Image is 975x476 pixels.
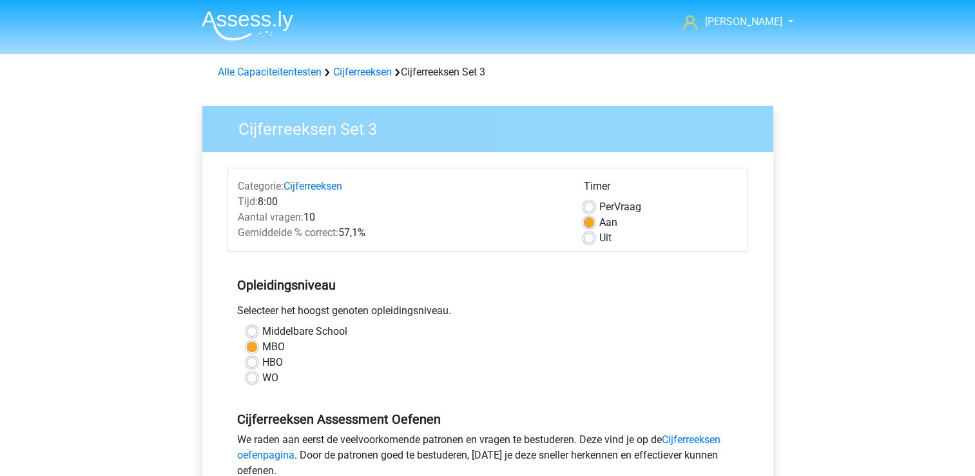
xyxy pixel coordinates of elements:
[223,114,764,139] h3: Cijferreeksen Set 3
[213,64,763,80] div: Cijferreeksen Set 3
[599,230,612,246] label: Uit
[599,199,641,215] label: Vraag
[599,215,617,230] label: Aan
[228,225,574,241] div: 57,1%
[262,370,278,386] label: WO
[284,180,342,192] a: Cijferreeksen
[228,210,574,225] div: 10
[238,226,338,239] span: Gemiddelde % correct:
[238,180,284,192] span: Categorie:
[237,412,738,427] h5: Cijferreeksen Assessment Oefenen
[262,355,283,370] label: HBO
[238,211,304,223] span: Aantal vragen:
[237,272,738,298] h5: Opleidingsniveau
[262,324,347,339] label: Middelbare School
[678,14,784,30] a: [PERSON_NAME]
[333,66,392,78] a: Cijferreeksen
[705,15,782,28] span: [PERSON_NAME]
[227,303,748,324] div: Selecteer het hoogst genoten opleidingsniveau.
[228,194,574,210] div: 8:00
[202,10,293,41] img: Assessly
[262,339,285,355] label: MBO
[599,201,614,213] span: Per
[238,195,258,208] span: Tijd:
[584,179,738,199] div: Timer
[218,66,322,78] a: Alle Capaciteitentesten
